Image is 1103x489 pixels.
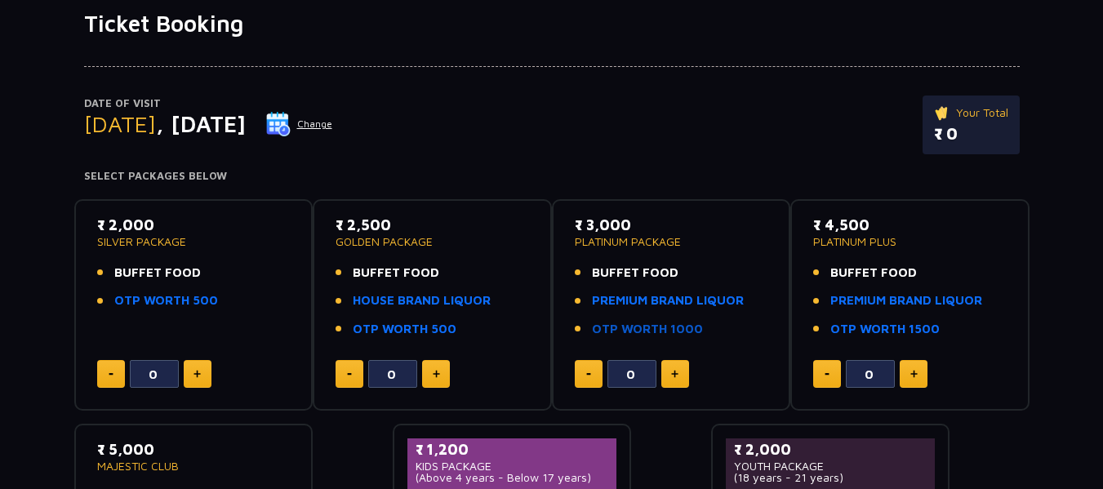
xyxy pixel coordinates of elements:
[336,214,529,236] p: ₹ 2,500
[910,370,918,378] img: plus
[336,236,529,247] p: GOLDEN PACKAGE
[416,460,609,472] p: KIDS PACKAGE
[193,370,201,378] img: plus
[825,373,829,376] img: minus
[84,110,156,137] span: [DATE]
[97,214,291,236] p: ₹ 2,000
[734,472,927,483] p: (18 years - 21 years)
[156,110,246,137] span: , [DATE]
[353,320,456,339] a: OTP WORTH 500
[734,438,927,460] p: ₹ 2,000
[671,370,678,378] img: plus
[592,264,678,282] span: BUFFET FOOD
[353,291,491,310] a: HOUSE BRAND LIQUOR
[416,438,609,460] p: ₹ 1,200
[934,122,1008,146] p: ₹ 0
[109,373,113,376] img: minus
[84,96,333,112] p: Date of Visit
[575,214,768,236] p: ₹ 3,000
[433,370,440,378] img: plus
[830,264,917,282] span: BUFFET FOOD
[813,214,1007,236] p: ₹ 4,500
[84,10,1020,38] h1: Ticket Booking
[830,320,940,339] a: OTP WORTH 1500
[97,460,291,472] p: MAJESTIC CLUB
[734,460,927,472] p: YOUTH PACKAGE
[265,111,333,137] button: Change
[592,320,703,339] a: OTP WORTH 1000
[934,104,951,122] img: ticket
[830,291,982,310] a: PREMIUM BRAND LIQUOR
[347,373,352,376] img: minus
[97,236,291,247] p: SILVER PACKAGE
[575,236,768,247] p: PLATINUM PACKAGE
[592,291,744,310] a: PREMIUM BRAND LIQUOR
[97,438,291,460] p: ₹ 5,000
[84,170,1020,183] h4: Select Packages Below
[353,264,439,282] span: BUFFET FOOD
[586,373,591,376] img: minus
[416,472,609,483] p: (Above 4 years - Below 17 years)
[934,104,1008,122] p: Your Total
[114,291,218,310] a: OTP WORTH 500
[114,264,201,282] span: BUFFET FOOD
[813,236,1007,247] p: PLATINUM PLUS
